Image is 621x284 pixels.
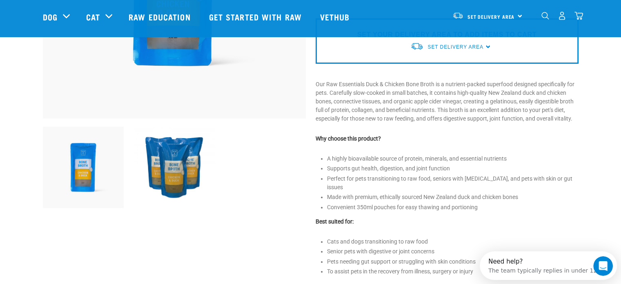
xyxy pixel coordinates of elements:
img: user.png [558,11,566,20]
img: van-moving.png [452,12,463,19]
a: Raw Education [120,0,200,33]
li: Senior pets with digestive or joint concerns [327,247,579,256]
li: Convenient 350ml pouches for easy thawing and portioning [327,203,579,212]
div: The team typically replies in under 12h [9,13,121,22]
li: Cats and dogs transitioning to raw food [327,237,579,246]
li: Pets needing gut support or struggling with skin conditions [327,257,579,266]
div: Open Intercom Messenger [3,3,145,26]
img: van-moving.png [410,42,423,51]
img: CD Broth [134,127,215,208]
strong: Best suited for: [316,218,354,225]
img: home-icon@2x.png [574,11,583,20]
p: Our Raw Essentials Duck & Chicken Bone Broth is a nutrient-packed superfood designed specifically... [316,80,579,123]
li: A highly bioavailable source of protein, minerals, and essential nutrients [327,154,579,163]
img: RE Product Shoot 2023 Nov8793 1 [43,127,124,208]
div: Need help? [9,7,121,13]
span: Set Delivery Area [427,44,483,50]
li: To assist pets in the recovery from illness, surgery or injury [327,267,579,276]
img: home-icon-1@2x.png [541,12,549,20]
strong: Why choose this product? [316,135,381,142]
a: Get started with Raw [201,0,312,33]
iframe: Intercom live chat discovery launcher [480,251,617,280]
li: Supports gut health, digestion, and joint function [327,164,579,173]
span: Set Delivery Area [467,15,515,18]
a: Dog [43,11,58,23]
a: Cat [86,11,100,23]
iframe: Intercom live chat [593,256,613,276]
a: Vethub [312,0,360,33]
li: Made with premium, ethically sourced New Zealand duck and chicken bones [327,193,579,201]
li: Perfect for pets transitioning to raw food, seniors with [MEDICAL_DATA], and pets with skin or gu... [327,174,579,192]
